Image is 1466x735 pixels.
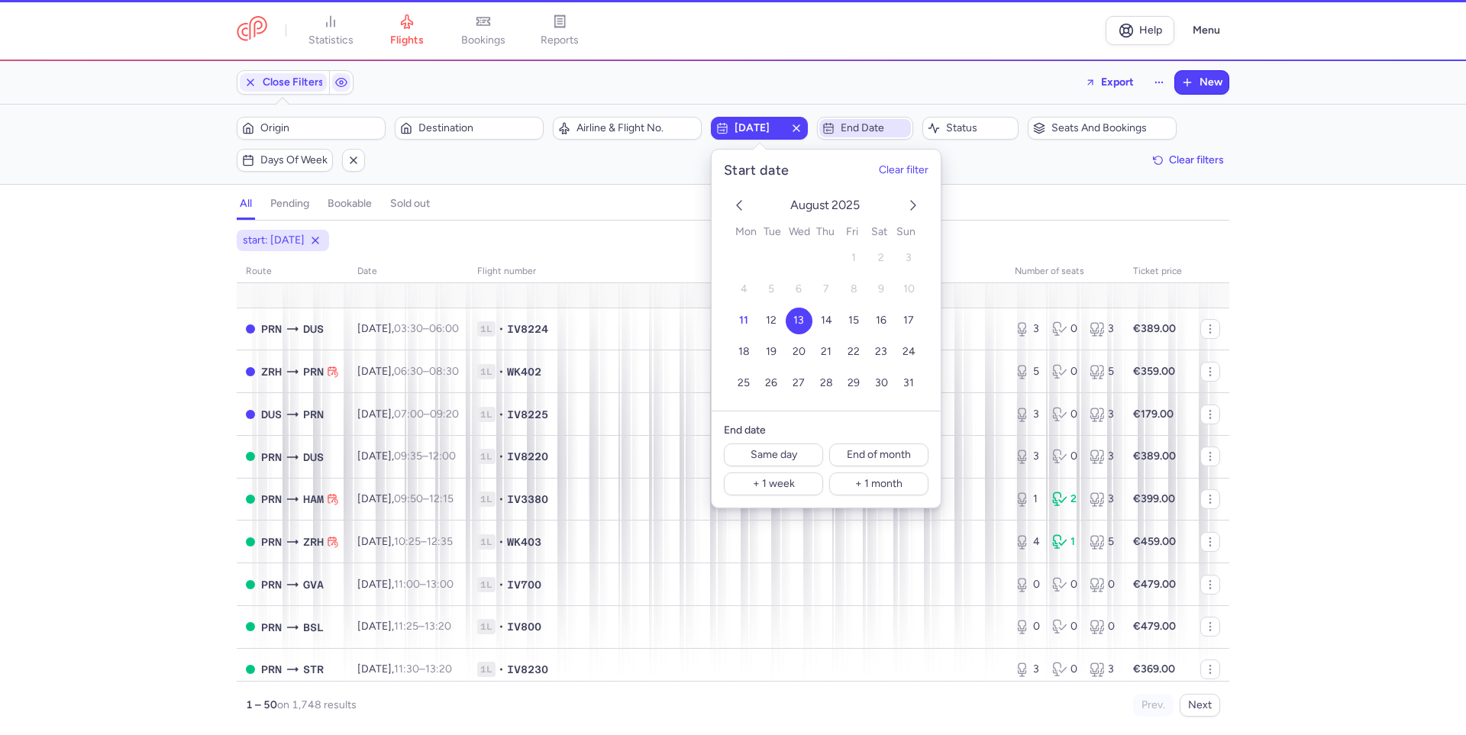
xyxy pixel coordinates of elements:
[896,245,922,272] button: 3
[499,577,504,592] span: •
[1015,662,1040,677] div: 3
[786,339,812,366] button: 20
[468,260,1006,283] th: Flight number
[878,283,884,296] span: 9
[813,276,840,303] button: 7
[357,662,452,675] span: [DATE],
[394,408,424,421] time: 07:00
[260,122,380,134] span: Origin
[1090,364,1115,379] div: 5
[394,662,452,675] span: –
[793,377,805,390] span: 27
[903,314,914,327] span: 17
[1015,492,1040,507] div: 1
[848,314,859,327] span: 15
[246,698,277,711] strong: 1 – 50
[904,196,922,218] button: next month
[394,578,420,591] time: 11:00
[766,314,777,327] span: 12
[445,14,521,47] a: bookings
[841,308,867,334] button: 15
[521,14,598,47] a: reports
[394,322,423,335] time: 03:30
[507,662,548,677] span: IV8230
[741,283,748,296] span: 4
[246,622,255,631] span: OPEN
[1015,449,1040,464] div: 3
[477,492,496,507] span: 1L
[394,365,423,378] time: 06:30
[1052,321,1077,337] div: 0
[841,370,867,397] button: 29
[841,276,867,303] button: 8
[758,370,785,397] button: 26
[477,534,496,550] span: 1L
[813,308,840,334] button: 14
[820,377,833,390] span: 28
[477,619,496,634] span: 1L
[357,620,451,633] span: [DATE],
[1175,71,1229,94] button: New
[240,197,252,211] h4: all
[1075,70,1144,95] button: Export
[394,662,419,675] time: 11:30
[1133,492,1175,505] strong: €399.00
[541,34,579,47] span: reports
[303,619,324,636] span: Euroairport Swiss, Bâle, Switzerland
[394,578,454,591] span: –
[1133,365,1175,378] strong: €359.00
[263,76,324,89] span: Close Filters
[896,339,922,366] button: 24
[507,321,548,337] span: IV8224
[903,377,914,390] span: 31
[731,339,757,366] button: 18
[428,450,456,463] time: 12:00
[738,377,750,390] span: 25
[1015,619,1040,634] div: 0
[237,117,386,140] button: Origin
[426,578,454,591] time: 13:00
[246,665,255,674] span: OPEN
[735,122,783,134] span: [DATE]
[394,492,454,505] span: –
[1200,76,1222,89] span: New
[261,406,282,423] span: Düsseldorf International Airport, Düsseldorf, Germany
[813,370,840,397] button: 28
[879,165,928,177] button: Clear filter
[261,661,282,678] span: PRN
[237,149,333,172] button: Days of week
[786,308,812,334] button: 13
[394,620,418,633] time: 11:25
[499,449,504,464] span: •
[303,321,324,337] span: Düsseldorf International Airport, Düsseldorf, Germany
[427,535,453,548] time: 12:35
[841,122,908,134] span: End date
[507,407,548,422] span: IV8225
[394,535,421,548] time: 10:25
[261,576,282,593] span: PRN
[731,276,757,303] button: 4
[841,245,867,272] button: 1
[831,198,862,212] span: 2025
[841,339,867,366] button: 22
[390,197,430,211] h4: sold out
[1106,16,1174,45] a: Help
[246,452,255,461] span: OPEN
[246,495,255,504] span: OPEN
[758,276,785,303] button: 5
[903,283,915,296] span: 10
[328,197,372,211] h4: bookable
[1090,492,1115,507] div: 3
[394,450,456,463] span: –
[868,308,895,334] button: 16
[261,321,282,337] span: PRN
[357,408,459,421] span: [DATE],
[1090,321,1115,337] div: 3
[1052,492,1077,507] div: 2
[499,321,504,337] span: •
[1133,322,1176,335] strong: €389.00
[357,535,453,548] span: [DATE],
[303,661,324,678] span: Stuttgart Echterdingen, Stuttgart, Germany
[1052,364,1077,379] div: 0
[394,450,422,463] time: 09:35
